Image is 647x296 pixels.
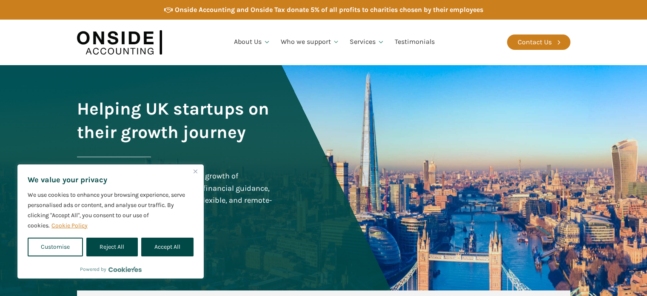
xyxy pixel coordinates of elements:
a: Cookie Policy [51,221,88,230]
button: Accept All [141,238,194,256]
div: Contact Us [518,37,552,48]
button: Close [190,166,200,176]
a: Visit CookieYes website [108,267,142,272]
div: Powered by [80,265,142,273]
a: Testimonials [390,28,440,57]
h1: Helping UK startups on their growth journey [77,97,274,144]
a: Contact Us [507,34,570,50]
button: Reject All [86,238,137,256]
p: We use cookies to enhance your browsing experience, serve personalised ads or content, and analys... [28,190,194,231]
div: Onside Accounting and Onside Tax donate 5% of all profits to charities chosen by their employees [175,4,483,15]
button: Customise [28,238,83,256]
img: Close [194,170,197,173]
a: Services [345,28,390,57]
a: Who we support [276,28,345,57]
p: We value your privacy [28,175,194,185]
img: Onside Accounting [77,26,162,59]
div: We value your privacy [17,164,204,279]
a: About Us [229,28,276,57]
